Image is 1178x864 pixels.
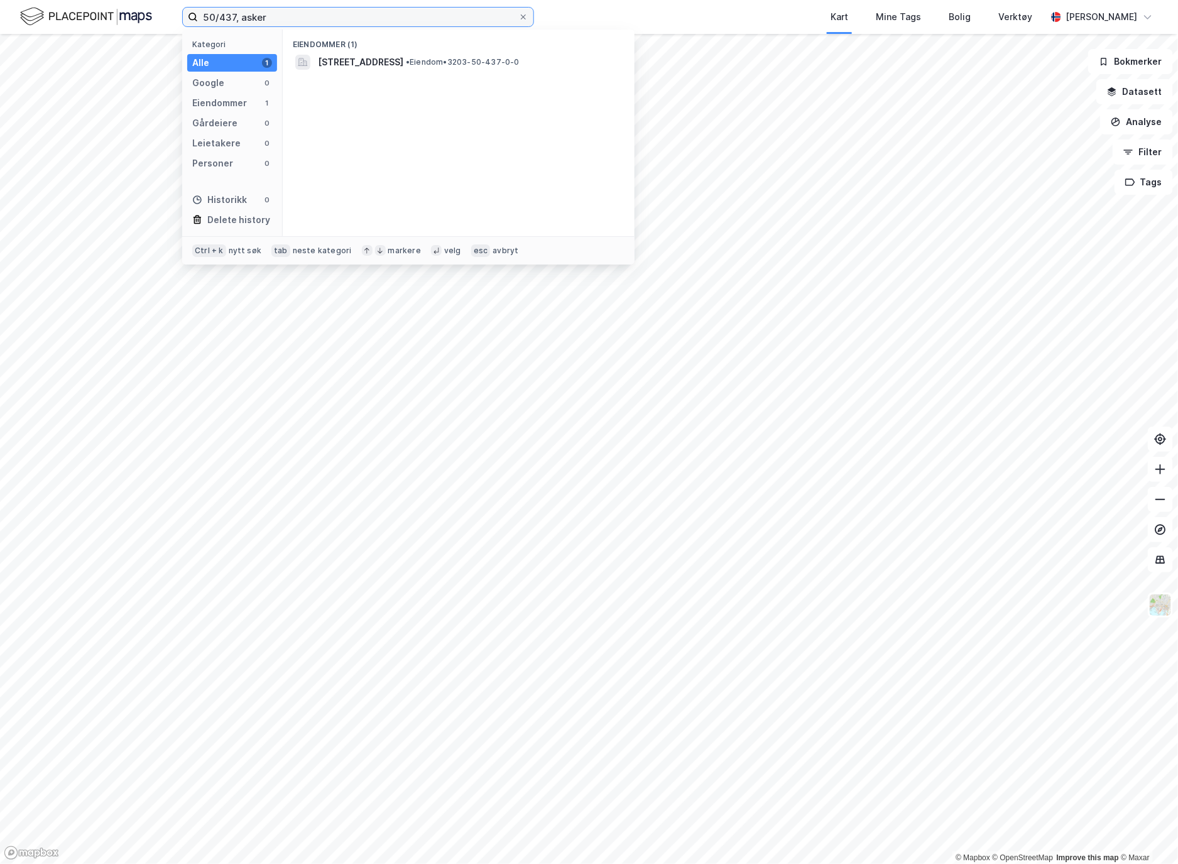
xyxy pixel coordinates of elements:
div: markere [388,246,421,256]
img: logo.f888ab2527a4732fd821a326f86c7f29.svg [20,6,152,28]
div: 0 [262,138,272,148]
div: avbryt [493,246,518,256]
div: Google [192,75,224,90]
a: OpenStreetMap [993,853,1054,862]
div: Eiendommer [192,96,247,111]
div: 0 [262,195,272,205]
div: velg [444,246,461,256]
div: Bolig [949,9,971,25]
div: Ctrl + k [192,244,226,257]
div: Delete history [207,212,270,227]
div: nytt søk [229,246,262,256]
div: Eiendommer (1) [283,30,635,52]
a: Improve this map [1057,853,1119,862]
div: 0 [262,158,272,168]
iframe: Chat Widget [1115,804,1178,864]
div: Gårdeiere [192,116,237,131]
input: Søk på adresse, matrikkel, gårdeiere, leietakere eller personer [198,8,518,26]
div: 0 [262,118,272,128]
span: Eiendom • 3203-50-437-0-0 [406,57,520,67]
div: Kart [831,9,848,25]
button: Bokmerker [1088,49,1173,74]
div: Personer [192,156,233,171]
div: Verktøy [998,9,1032,25]
div: 1 [262,98,272,108]
div: 0 [262,78,272,88]
div: esc [471,244,491,257]
div: tab [271,244,290,257]
span: • [406,57,410,67]
button: Filter [1113,139,1173,165]
div: [PERSON_NAME] [1066,9,1138,25]
a: Mapbox homepage [4,846,59,860]
div: neste kategori [293,246,352,256]
div: Kategori [192,40,277,49]
a: Mapbox [956,853,990,862]
div: 1 [262,58,272,68]
button: Analyse [1100,109,1173,134]
div: Leietakere [192,136,241,151]
div: Mine Tags [876,9,921,25]
button: Datasett [1096,79,1173,104]
div: Alle [192,55,209,70]
img: Z [1148,593,1172,617]
span: [STREET_ADDRESS] [318,55,403,70]
div: Historikk [192,192,247,207]
button: Tags [1115,170,1173,195]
